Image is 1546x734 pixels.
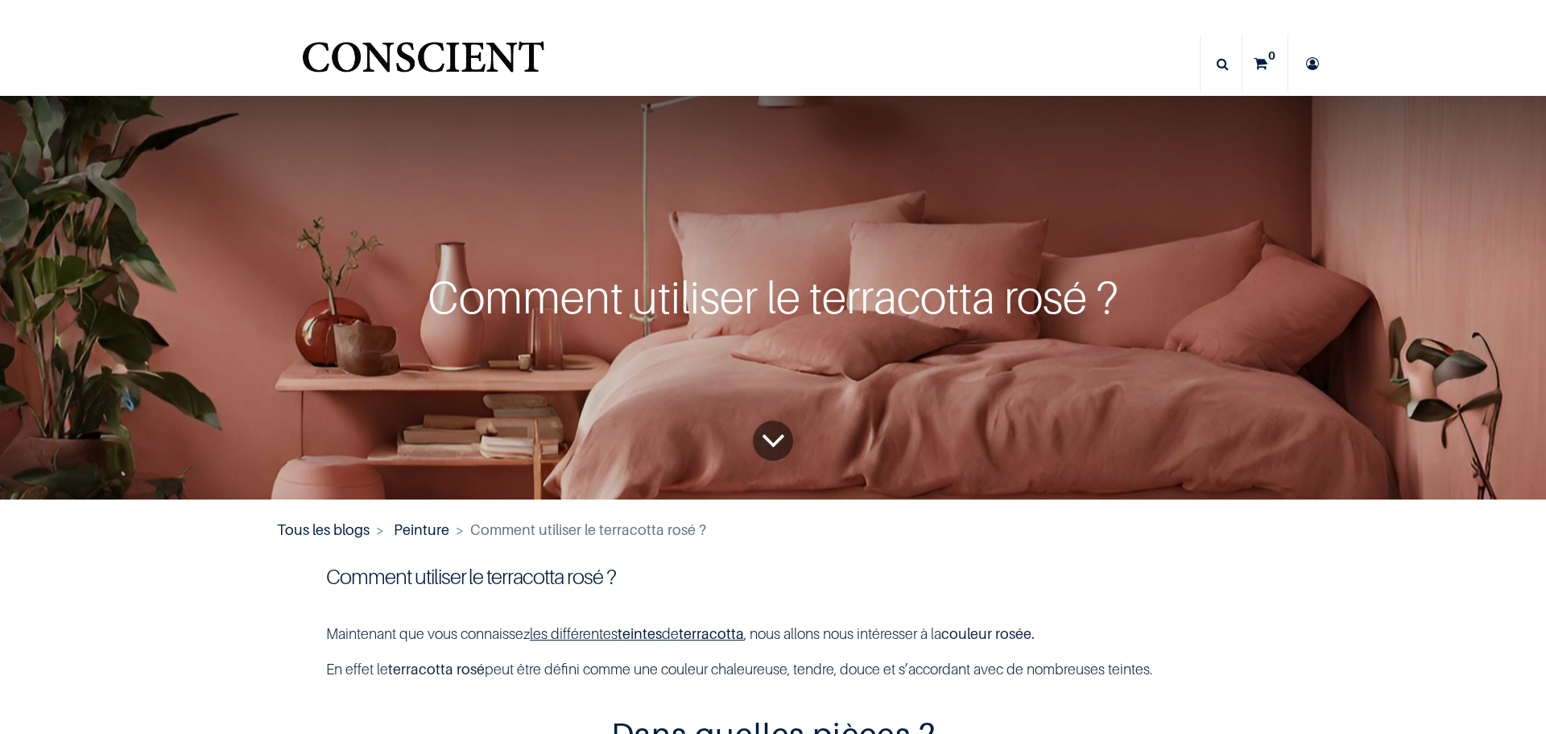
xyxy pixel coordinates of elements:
a: Peinture [394,521,449,538]
a: Logo of Conscient [299,32,548,96]
img: Conscient [299,32,548,96]
span: Comment utiliser le terracotta rosé ? [470,521,706,538]
a: 0 [1242,35,1288,92]
a: de [662,625,679,642]
a: To blog content [753,421,793,461]
nav: fil d'Ariane [277,519,1270,541]
span: Maintenant que vous connaissez , nous allons nous intéresser à la [326,625,1035,642]
b: terracotta rosé [388,661,485,678]
a: teintes [618,625,662,642]
a: les différentes [530,625,618,642]
a: terracotta [679,625,744,642]
span: En effet le peut être défini comme une couleur chaleureuse, tendre, douce et s’accordant avec de ... [326,661,1152,678]
a: Tous les blogs [277,521,370,538]
sup: 0 [1264,48,1279,64]
h1: Comment utiliser le terracotta rosé ? [326,563,1220,591]
iframe: Tidio Chat [1463,630,1539,706]
b: couleur rosée. [941,625,1035,642]
i: To blog content [761,408,786,474]
div: Comment utiliser le terracotta rosé ? [221,263,1325,331]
